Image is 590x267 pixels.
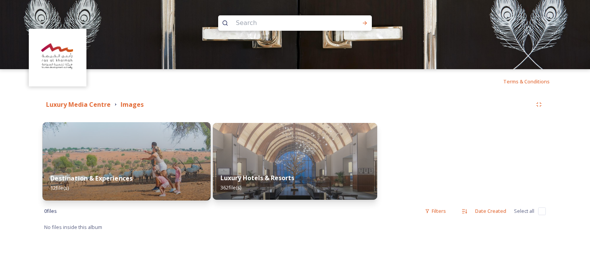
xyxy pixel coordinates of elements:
[43,122,210,201] img: 7040f694-27b3-479b-9e6d-6281a11ed342.jpg
[503,77,561,86] a: Terms & Conditions
[471,204,510,219] div: Date Created
[220,174,294,182] strong: Luxury Hotels & Resorts
[30,30,86,86] img: Logo_RAKTDA_RGB-01.png
[220,184,241,191] span: 362 file(s)
[421,204,450,219] div: Filters
[121,100,144,109] strong: Images
[232,15,337,32] input: Search
[514,207,534,215] span: Select all
[46,100,111,109] strong: Luxury Media Centre
[50,174,133,182] strong: Destination & Experiences
[213,123,378,200] img: fb7f3dbe-2d83-4730-b5c9-d5294846d421.jpg
[503,78,550,85] span: Terms & Conditions
[50,184,69,191] span: 12 file(s)
[44,207,57,215] span: 0 file s
[44,224,102,231] span: No files inside this album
